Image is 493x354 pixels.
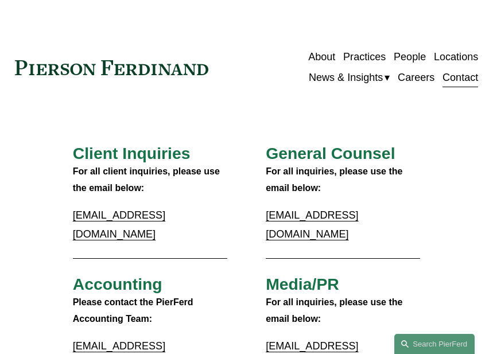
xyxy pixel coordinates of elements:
span: Media/PR [266,275,339,293]
a: Careers [398,68,434,88]
span: General Counsel [266,144,395,162]
a: Locations [434,47,478,68]
strong: For all client inquiries, please use the email below: [73,166,223,193]
span: News & Insights [309,68,383,87]
a: Search this site [394,334,475,354]
a: About [308,47,335,68]
a: [EMAIL_ADDRESS][DOMAIN_NAME] [73,209,165,240]
span: Client Inquiries [73,144,191,162]
a: Contact [442,68,478,88]
span: Accounting [73,275,162,293]
a: People [394,47,426,68]
strong: Please contact the PierFerd Accounting Team: [73,297,196,324]
a: folder dropdown [309,68,390,88]
a: Practices [343,47,386,68]
strong: For all inquiries, please use the email below: [266,297,405,324]
strong: For all inquiries, please use the email below: [266,166,405,193]
a: [EMAIL_ADDRESS][DOMAIN_NAME] [266,209,358,240]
